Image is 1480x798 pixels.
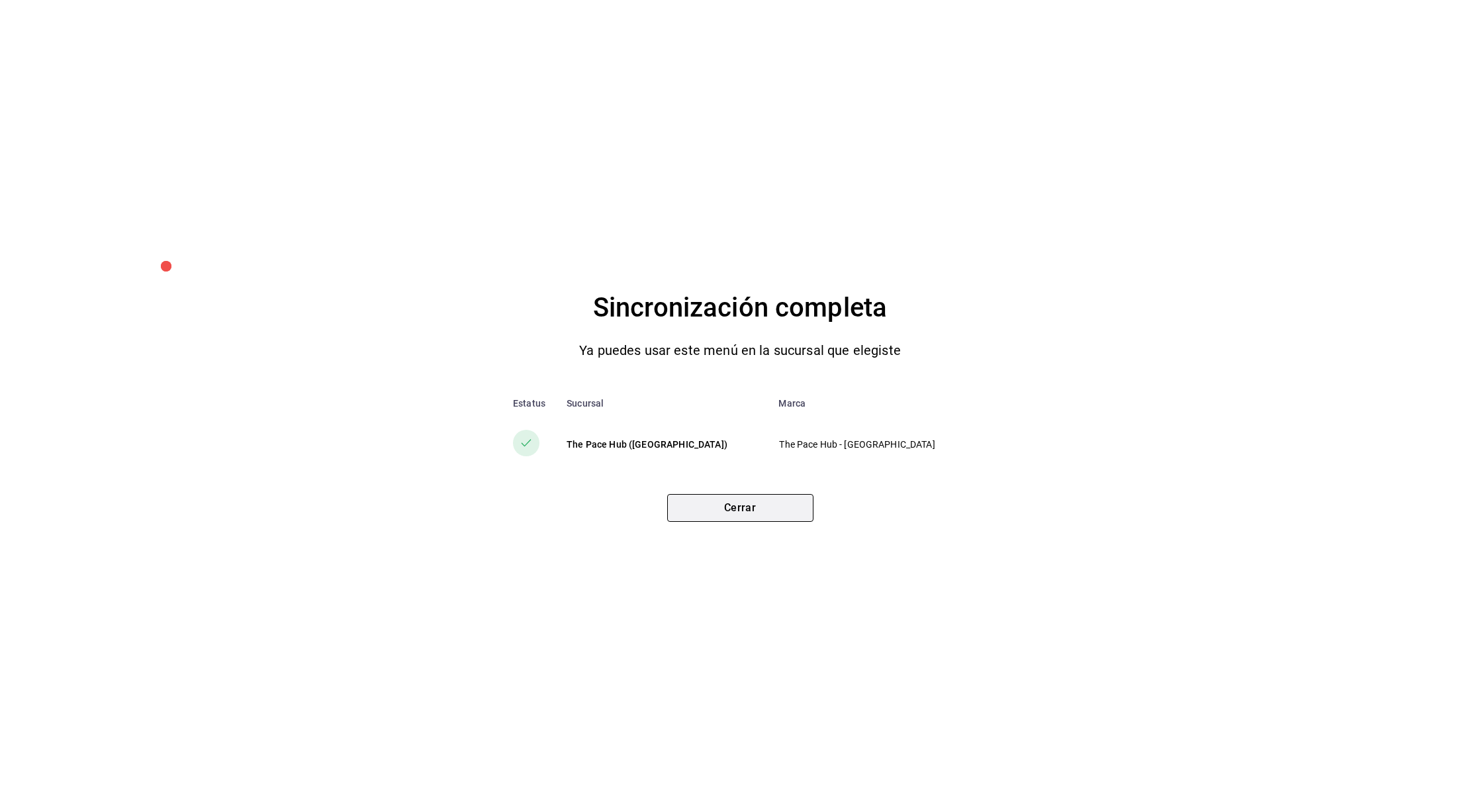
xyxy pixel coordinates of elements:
button: Cerrar [667,494,813,522]
p: The Pace Hub - [GEOGRAPHIC_DATA] [779,438,966,452]
div: The Pace Hub ([GEOGRAPHIC_DATA]) [567,438,757,451]
th: Estatus [492,387,556,419]
h4: Sincronización completa [593,287,887,329]
th: Sucursal [556,387,768,419]
th: Marca [768,387,988,419]
p: Ya puedes usar este menú en la sucursal que elegiste [579,340,901,361]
